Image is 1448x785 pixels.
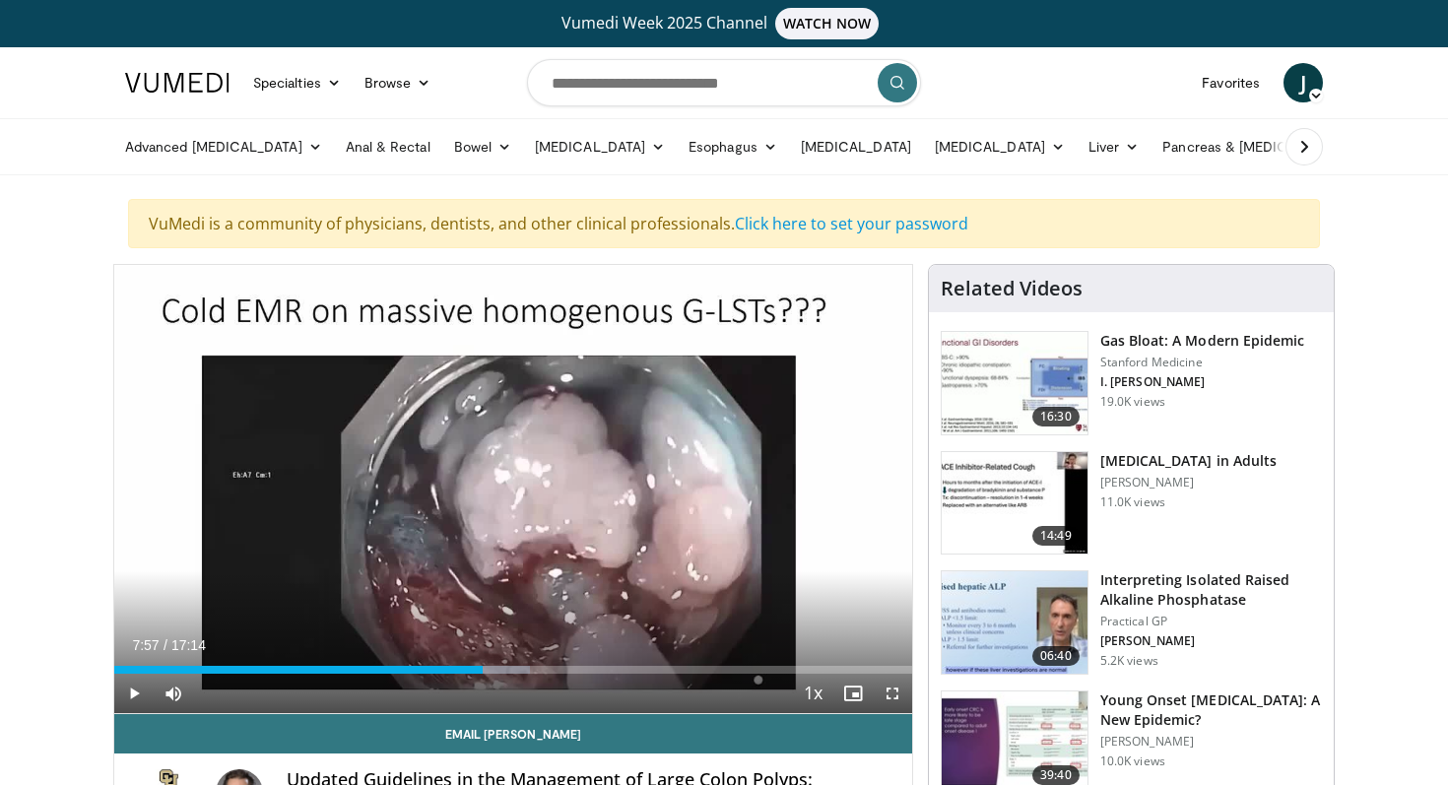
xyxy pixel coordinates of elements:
[114,714,912,753] a: Email [PERSON_NAME]
[1100,451,1277,471] h3: [MEDICAL_DATA] in Adults
[1100,614,1322,629] p: Practical GP
[523,127,677,166] a: [MEDICAL_DATA]
[1100,475,1277,491] p: [PERSON_NAME]
[114,265,912,714] video-js: Video Player
[942,571,1087,674] img: 6a4ee52d-0f16-480d-a1b4-8187386ea2ed.150x105_q85_crop-smart_upscale.jpg
[775,8,880,39] span: WATCH NOW
[1283,63,1323,102] a: J
[923,127,1077,166] a: [MEDICAL_DATA]
[1100,394,1165,410] p: 19.0K views
[1100,494,1165,510] p: 11.0K views
[1100,355,1305,370] p: Stanford Medicine
[1190,63,1272,102] a: Favorites
[941,570,1322,675] a: 06:40 Interpreting Isolated Raised Alkaline Phosphatase Practical GP [PERSON_NAME] 5.2K views
[1100,570,1322,610] h3: Interpreting Isolated Raised Alkaline Phosphatase
[942,452,1087,555] img: 11950cd4-d248-4755-8b98-ec337be04c84.150x105_q85_crop-smart_upscale.jpg
[164,637,167,653] span: /
[1077,127,1151,166] a: Liver
[527,59,921,106] input: Search topics, interventions
[833,674,873,713] button: Enable picture-in-picture mode
[794,674,833,713] button: Playback Rate
[1100,653,1158,669] p: 5.2K views
[353,63,443,102] a: Browse
[442,127,523,166] a: Bowel
[1032,407,1080,426] span: 16:30
[941,277,1083,300] h4: Related Videos
[1100,753,1165,769] p: 10.0K views
[114,674,154,713] button: Play
[132,637,159,653] span: 7:57
[154,674,193,713] button: Mute
[1100,374,1305,390] p: I. [PERSON_NAME]
[125,73,230,93] img: VuMedi Logo
[114,666,912,674] div: Progress Bar
[113,127,334,166] a: Advanced [MEDICAL_DATA]
[1100,633,1322,649] p: [PERSON_NAME]
[1100,690,1322,730] h3: Young Onset [MEDICAL_DATA]: A New Epidemic?
[677,127,789,166] a: Esophagus
[941,451,1322,556] a: 14:49 [MEDICAL_DATA] in Adults [PERSON_NAME] 11.0K views
[171,637,206,653] span: 17:14
[1100,734,1322,750] p: [PERSON_NAME]
[941,331,1322,435] a: 16:30 Gas Bloat: A Modern Epidemic Stanford Medicine I. [PERSON_NAME] 19.0K views
[1032,526,1080,546] span: 14:49
[128,8,1320,39] a: Vumedi Week 2025 ChannelWATCH NOW
[1100,331,1305,351] h3: Gas Bloat: A Modern Epidemic
[942,332,1087,434] img: 480ec31d-e3c1-475b-8289-0a0659db689a.150x105_q85_crop-smart_upscale.jpg
[334,127,442,166] a: Anal & Rectal
[1151,127,1381,166] a: Pancreas & [MEDICAL_DATA]
[735,213,968,234] a: Click here to set your password
[128,199,1320,248] div: VuMedi is a community of physicians, dentists, and other clinical professionals.
[1032,765,1080,785] span: 39:40
[873,674,912,713] button: Fullscreen
[789,127,923,166] a: [MEDICAL_DATA]
[1032,646,1080,666] span: 06:40
[241,63,353,102] a: Specialties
